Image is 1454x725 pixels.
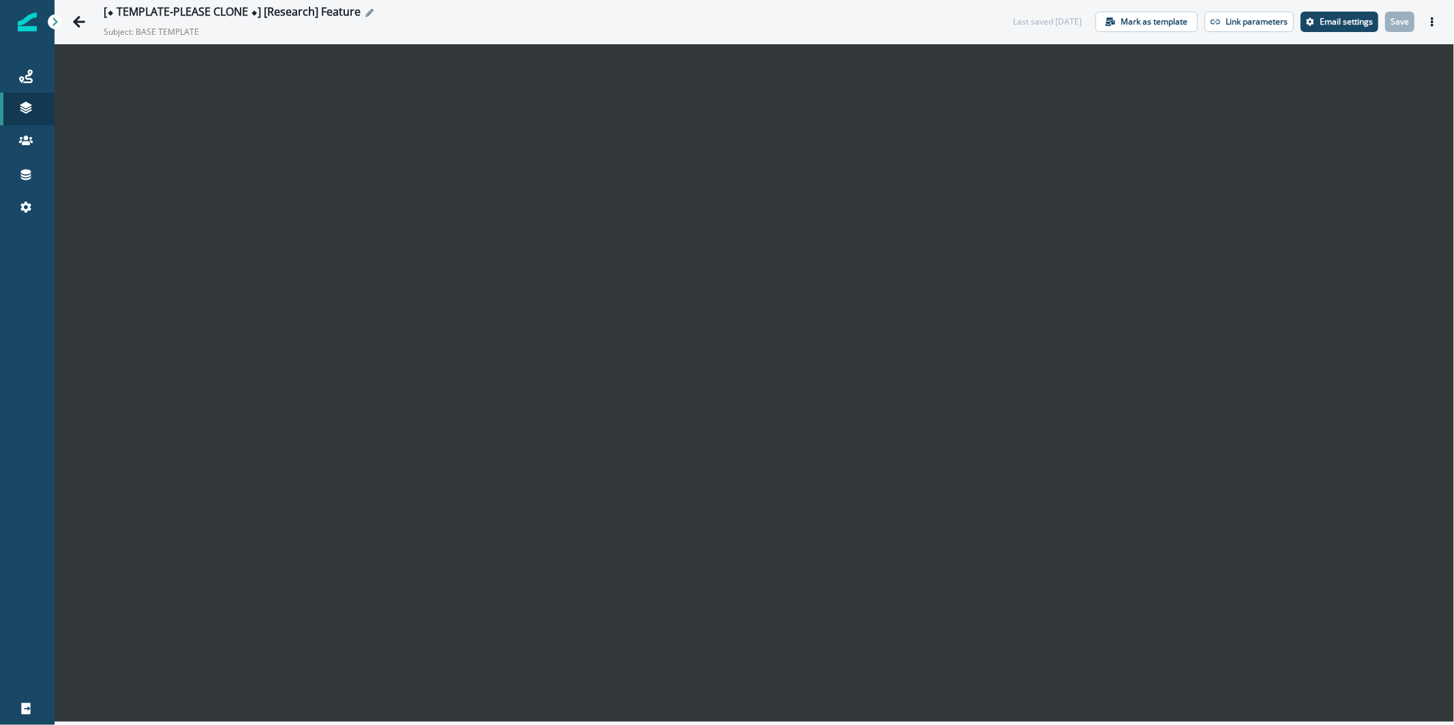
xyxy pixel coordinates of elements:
[18,12,37,31] img: Inflection
[1226,17,1288,27] p: Link parameters
[1095,12,1198,32] button: Mark as template
[361,9,378,17] button: Edit name
[104,20,240,38] p: Subject: BASE TEMPLATE
[1121,17,1187,27] p: Mark as template
[1421,12,1443,32] button: Actions
[1320,17,1373,27] p: Email settings
[1013,16,1082,28] div: Last saved [DATE]
[1391,17,1409,27] p: Save
[65,8,93,35] button: Go back
[1385,12,1414,32] button: Save
[1301,12,1378,32] button: Settings
[1205,12,1294,32] button: Link parameters
[104,5,361,20] div: [⬥ TEMPLATE-PLEASE CLONE ⬥] [Research] Feature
